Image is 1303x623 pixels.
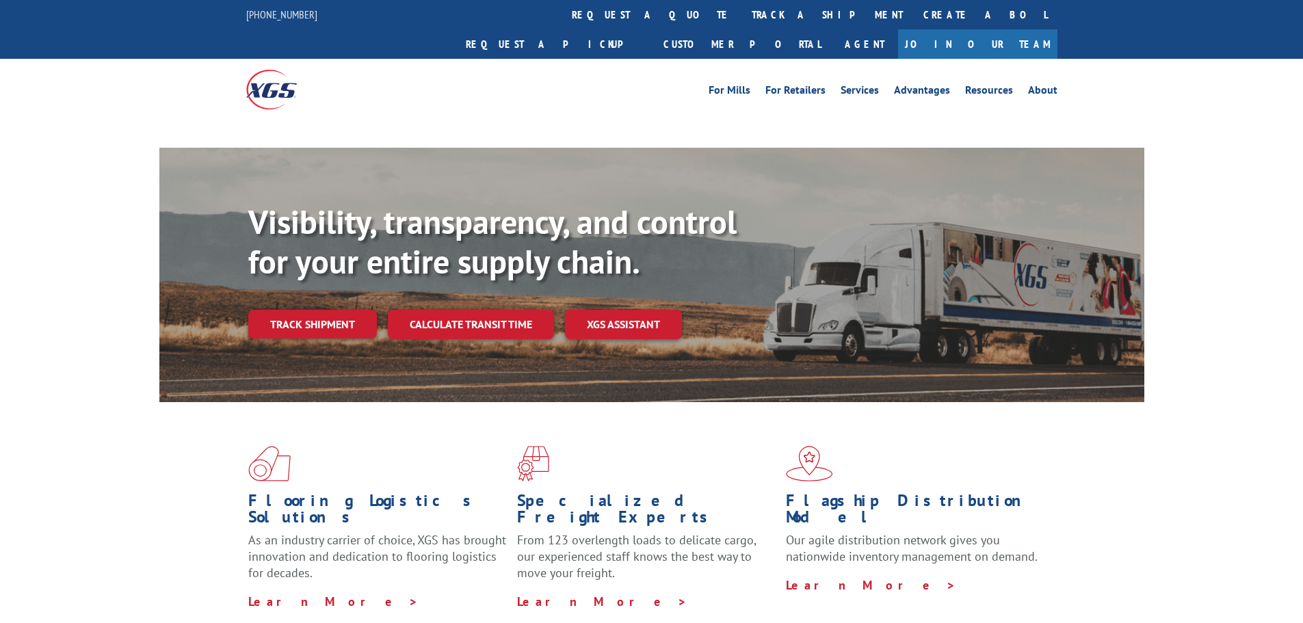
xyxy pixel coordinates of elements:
[565,310,682,339] a: XGS ASSISTANT
[786,492,1044,532] h1: Flagship Distribution Model
[898,29,1057,59] a: Join Our Team
[831,29,898,59] a: Agent
[517,492,776,532] h1: Specialized Freight Experts
[517,532,776,593] p: From 123 overlength loads to delicate cargo, our experienced staff knows the best way to move you...
[894,85,950,100] a: Advantages
[517,446,549,481] img: xgs-icon-focused-on-flooring-red
[248,492,507,532] h1: Flooring Logistics Solutions
[248,532,506,581] span: As an industry carrier of choice, XGS has brought innovation and dedication to flooring logistics...
[248,200,737,282] b: Visibility, transparency, and control for your entire supply chain.
[841,85,879,100] a: Services
[653,29,831,59] a: Customer Portal
[246,8,317,21] a: [PHONE_NUMBER]
[765,85,826,100] a: For Retailers
[248,310,377,339] a: Track shipment
[965,85,1013,100] a: Resources
[248,446,291,481] img: xgs-icon-total-supply-chain-intelligence-red
[709,85,750,100] a: For Mills
[1028,85,1057,100] a: About
[388,310,554,339] a: Calculate transit time
[517,594,687,609] a: Learn More >
[786,446,833,481] img: xgs-icon-flagship-distribution-model-red
[456,29,653,59] a: Request a pickup
[786,577,956,593] a: Learn More >
[786,532,1038,564] span: Our agile distribution network gives you nationwide inventory management on demand.
[248,594,419,609] a: Learn More >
